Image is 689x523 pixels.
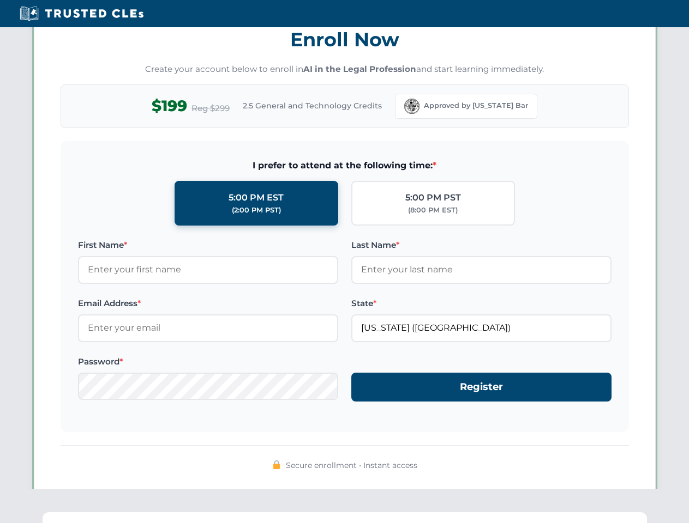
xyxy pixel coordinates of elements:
[78,159,612,173] span: I prefer to attend at the following time:
[351,314,612,342] input: Florida (FL)
[229,191,284,205] div: 5:00 PM EST
[303,64,416,74] strong: AI in the Legal Profession
[243,100,382,112] span: 2.5 General and Technology Credits
[404,99,420,114] img: Florida Bar
[61,22,629,57] h3: Enroll Now
[16,5,147,22] img: Trusted CLEs
[272,460,281,469] img: 🔒
[78,256,338,283] input: Enter your first name
[78,355,338,368] label: Password
[191,102,230,115] span: Reg $299
[405,191,461,205] div: 5:00 PM PST
[78,239,338,252] label: First Name
[351,373,612,402] button: Register
[78,297,338,310] label: Email Address
[351,239,612,252] label: Last Name
[424,100,528,111] span: Approved by [US_STATE] Bar
[408,205,458,216] div: (8:00 PM EST)
[61,63,629,76] p: Create your account below to enroll in and start learning immediately.
[232,205,281,216] div: (2:00 PM PST)
[351,297,612,310] label: State
[78,314,338,342] input: Enter your email
[351,256,612,283] input: Enter your last name
[286,459,417,471] span: Secure enrollment • Instant access
[152,94,187,118] span: $199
